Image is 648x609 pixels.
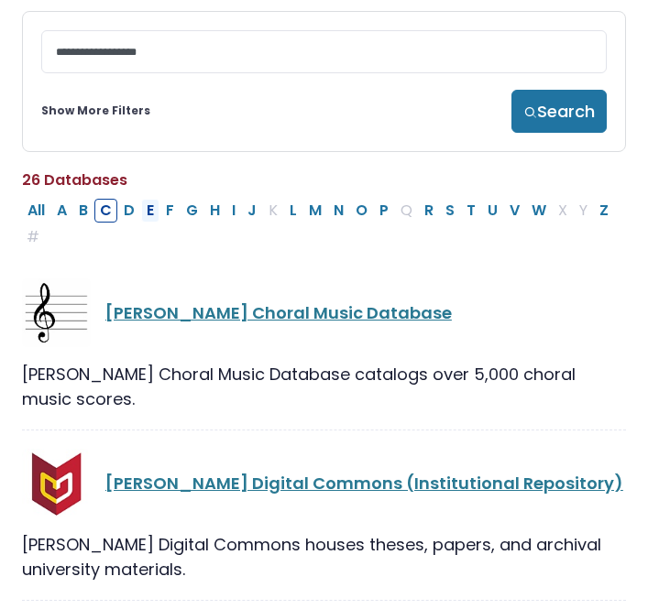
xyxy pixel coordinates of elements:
button: Filter Results S [440,199,460,223]
a: [PERSON_NAME] Choral Music Database [105,301,452,324]
div: Alpha-list to filter by first letter of database name [22,198,616,247]
button: Filter Results T [461,199,481,223]
input: Search database by title or keyword [41,30,607,73]
span: 26 Databases [22,169,127,190]
button: Filter Results H [204,199,225,223]
button: Filter Results U [482,199,503,223]
a: [PERSON_NAME] Digital Commons (Institutional Repository) [105,472,623,495]
div: [PERSON_NAME] Digital Commons houses theses, papers, and archival university materials. [22,532,626,582]
button: Filter Results D [118,199,140,223]
button: Filter Results V [504,199,525,223]
button: Filter Results M [303,199,327,223]
button: Filter Results B [73,199,93,223]
button: Filter Results P [374,199,394,223]
button: Filter Results W [526,199,552,223]
button: All [22,199,50,223]
a: Show More Filters [41,103,150,119]
button: Filter Results G [181,199,203,223]
button: Filter Results L [284,199,302,223]
button: Filter Results Z [594,199,614,223]
button: Filter Results E [141,199,159,223]
button: Search [511,90,607,133]
button: Filter Results F [160,199,180,223]
button: Filter Results C [94,199,117,223]
button: Filter Results I [226,199,241,223]
button: Filter Results A [51,199,72,223]
button: Filter Results J [242,199,262,223]
button: Filter Results O [350,199,373,223]
button: Filter Results R [419,199,439,223]
div: [PERSON_NAME] Choral Music Database catalogs over 5,000 choral music scores. [22,362,626,411]
button: Filter Results N [328,199,349,223]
